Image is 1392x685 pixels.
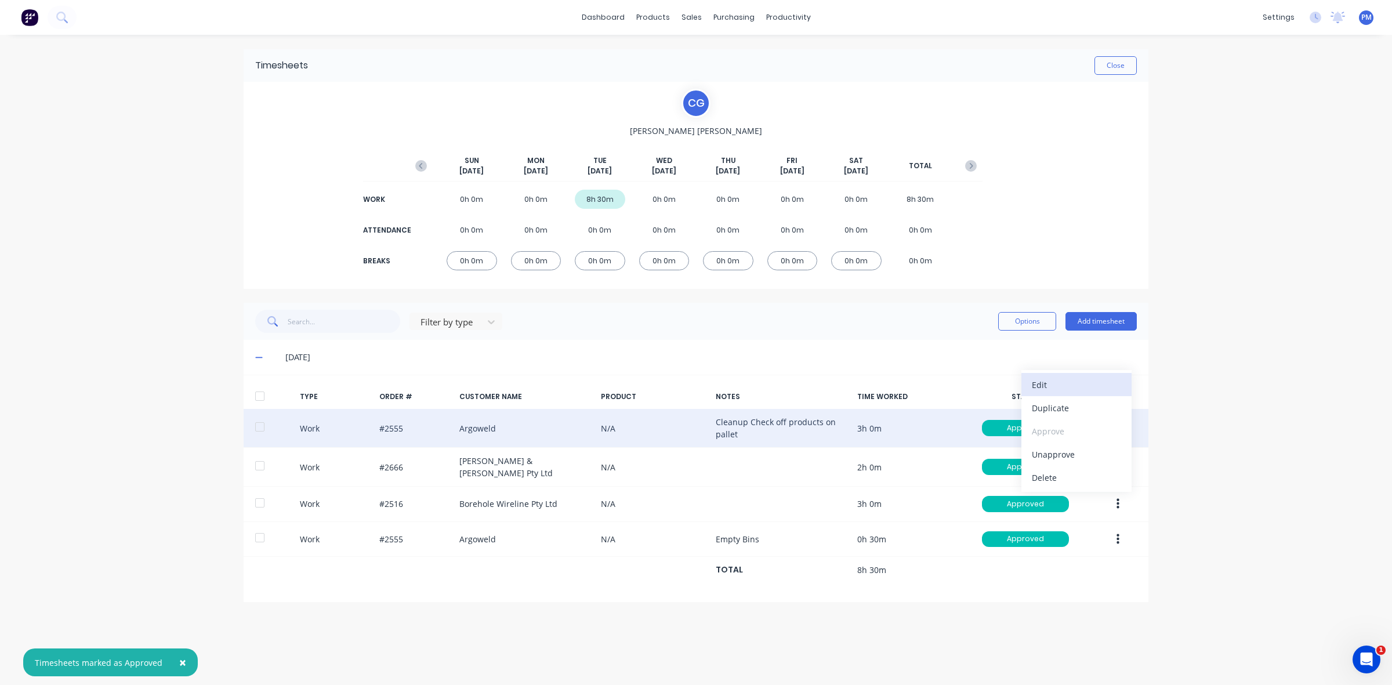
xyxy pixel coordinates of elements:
div: PRODUCT [601,392,706,402]
div: 0h 0m [639,220,690,240]
span: [DATE] [652,166,676,176]
span: THU [721,155,735,166]
span: SAT [849,155,863,166]
div: 0h 0m [767,220,818,240]
div: Duplicate [1032,400,1121,416]
div: 0h 0m [831,190,882,209]
div: 0h 0m [767,190,818,209]
div: STATUS [973,392,1078,402]
button: Close [1094,56,1137,75]
span: [DATE] [716,166,740,176]
div: Approved [982,459,1069,475]
span: [DATE] [524,166,548,176]
span: [PERSON_NAME] [PERSON_NAME] [630,125,762,137]
span: × [179,654,186,670]
div: 0h 0m [575,251,625,270]
button: Close [168,648,198,676]
div: 0h 0m [511,220,561,240]
span: TUE [593,155,607,166]
span: 1 [1376,646,1386,655]
div: Edit [1032,376,1121,393]
span: [DATE] [780,166,804,176]
span: WED [656,155,672,166]
span: FRI [786,155,797,166]
div: 0h 0m [896,251,946,270]
span: [DATE] [844,166,868,176]
div: BREAKS [363,256,409,266]
div: NOTES [716,392,848,402]
img: Factory [21,9,38,26]
span: [DATE] [459,166,484,176]
div: Approve [1032,423,1121,440]
div: settings [1257,9,1300,26]
div: 0h 0m [703,220,753,240]
div: TIME WORKED [857,392,963,402]
div: 0h 0m [447,251,497,270]
button: Add timesheet [1065,312,1137,331]
div: Approved [982,420,1069,436]
div: [DATE] [285,351,1137,364]
div: 8h 30m [575,190,625,209]
div: 0h 0m [896,220,946,240]
div: productivity [760,9,817,26]
div: 0h 0m [703,190,753,209]
div: ATTENDANCE [363,225,409,235]
span: [DATE] [588,166,612,176]
div: 0h 0m [511,251,561,270]
div: 0h 0m [575,220,625,240]
div: products [630,9,676,26]
div: 0h 0m [831,220,882,240]
span: MON [527,155,545,166]
div: 0h 0m [703,251,753,270]
div: Unapprove [1032,446,1121,463]
div: sales [676,9,708,26]
div: Approved [982,496,1069,512]
div: Timesheets marked as Approved [35,657,162,669]
div: CUSTOMER NAME [459,392,592,402]
div: C G [681,89,710,118]
input: Search... [288,310,401,333]
button: Options [998,312,1056,331]
div: 0h 0m [511,190,561,209]
div: 0h 0m [639,190,690,209]
a: dashboard [576,9,630,26]
div: 8h 30m [896,190,946,209]
div: 0h 0m [447,220,497,240]
span: TOTAL [909,161,932,171]
div: 0h 0m [639,251,690,270]
div: WORK [363,194,409,205]
iframe: Intercom live chat [1353,646,1380,673]
span: PM [1361,12,1372,23]
div: 0h 0m [831,251,882,270]
div: ORDER # [379,392,450,402]
div: Delete [1032,469,1121,486]
div: 0h 0m [447,190,497,209]
span: SUN [465,155,479,166]
div: TYPE [300,392,371,402]
div: Approved [982,531,1069,548]
div: Timesheets [255,59,308,73]
div: 0h 0m [767,251,818,270]
div: purchasing [708,9,760,26]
